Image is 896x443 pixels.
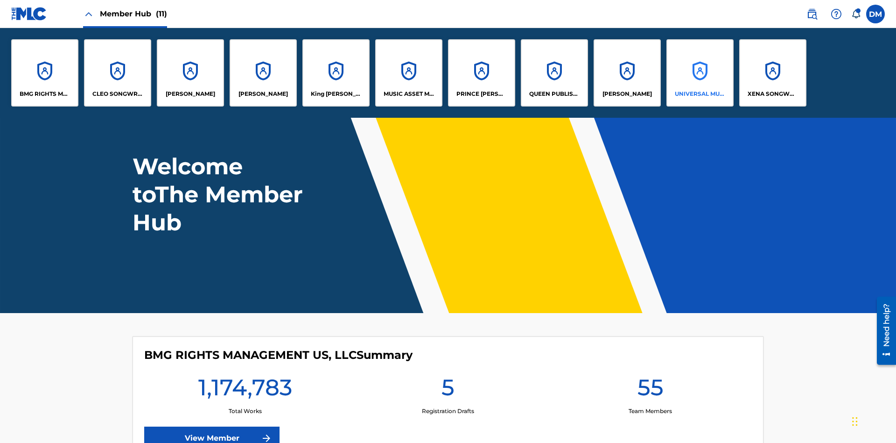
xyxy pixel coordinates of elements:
a: AccountsMUSIC ASSET MANAGEMENT (MAM) [375,39,442,107]
img: Close [83,8,94,20]
img: help [831,8,842,20]
p: BMG RIGHTS MANAGEMENT US, LLC [20,90,70,98]
img: MLC Logo [11,7,47,21]
a: Accounts[PERSON_NAME] [157,39,224,107]
a: AccountsBMG RIGHTS MANAGEMENT US, LLC [11,39,78,107]
div: User Menu [866,5,885,23]
p: ELVIS COSTELLO [166,90,215,98]
p: Total Works [229,407,262,415]
img: search [806,8,818,20]
h1: 1,174,783 [198,373,292,407]
p: Registration Drafts [422,407,474,415]
h1: 55 [637,373,664,407]
div: Drag [852,407,858,436]
iframe: Resource Center [870,293,896,370]
p: King McTesterson [311,90,362,98]
p: UNIVERSAL MUSIC PUB GROUP [675,90,726,98]
p: EYAMA MCSINGER [238,90,288,98]
a: AccountsXENA SONGWRITER [739,39,806,107]
p: CLEO SONGWRITER [92,90,143,98]
h1: Welcome to The Member Hub [133,152,307,236]
p: MUSIC ASSET MANAGEMENT (MAM) [384,90,434,98]
a: AccountsPRINCE [PERSON_NAME] [448,39,515,107]
span: Member Hub [100,8,167,19]
p: RONALD MCTESTERSON [602,90,652,98]
p: PRINCE MCTESTERSON [456,90,507,98]
h1: 5 [441,373,455,407]
a: Accounts[PERSON_NAME] [230,39,297,107]
span: (11) [156,9,167,18]
div: Notifications [851,9,861,19]
a: AccountsCLEO SONGWRITER [84,39,151,107]
a: AccountsKing [PERSON_NAME] [302,39,370,107]
h4: BMG RIGHTS MANAGEMENT US, LLC [144,348,413,362]
a: AccountsQUEEN PUBLISHA [521,39,588,107]
a: Accounts[PERSON_NAME] [594,39,661,107]
iframe: Chat Widget [849,398,896,443]
p: XENA SONGWRITER [748,90,798,98]
a: AccountsUNIVERSAL MUSIC PUB GROUP [666,39,734,107]
p: Team Members [629,407,672,415]
a: Public Search [803,5,821,23]
p: QUEEN PUBLISHA [529,90,580,98]
div: Help [827,5,846,23]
